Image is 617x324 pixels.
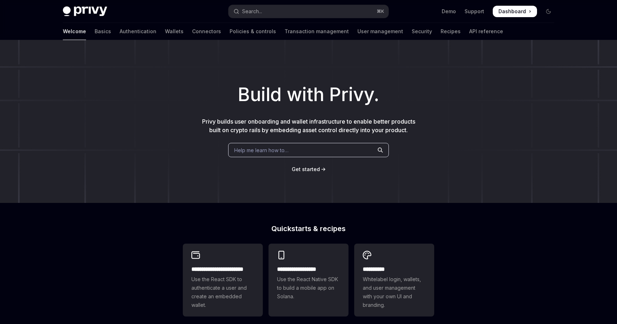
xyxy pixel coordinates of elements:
[543,6,554,17] button: Toggle dark mode
[285,23,349,40] a: Transaction management
[377,9,384,14] span: ⌘ K
[498,8,526,15] span: Dashboard
[183,225,434,232] h2: Quickstarts & recipes
[191,275,254,309] span: Use the React SDK to authenticate a user and create an embedded wallet.
[354,244,434,316] a: **** *****Whitelabel login, wallets, and user management with your own UI and branding.
[11,81,606,109] h1: Build with Privy.
[95,23,111,40] a: Basics
[493,6,537,17] a: Dashboard
[277,275,340,301] span: Use the React Native SDK to build a mobile app on Solana.
[120,23,156,40] a: Authentication
[192,23,221,40] a: Connectors
[63,6,107,16] img: dark logo
[469,23,503,40] a: API reference
[363,275,426,309] span: Whitelabel login, wallets, and user management with your own UI and branding.
[465,8,484,15] a: Support
[63,23,86,40] a: Welcome
[202,118,415,134] span: Privy builds user onboarding and wallet infrastructure to enable better products built on crypto ...
[441,23,461,40] a: Recipes
[229,5,388,18] button: Open search
[230,23,276,40] a: Policies & controls
[292,166,320,172] span: Get started
[412,23,432,40] a: Security
[242,7,262,16] div: Search...
[234,146,289,154] span: Help me learn how to…
[442,8,456,15] a: Demo
[269,244,348,316] a: **** **** **** ***Use the React Native SDK to build a mobile app on Solana.
[357,23,403,40] a: User management
[165,23,184,40] a: Wallets
[292,166,320,173] a: Get started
